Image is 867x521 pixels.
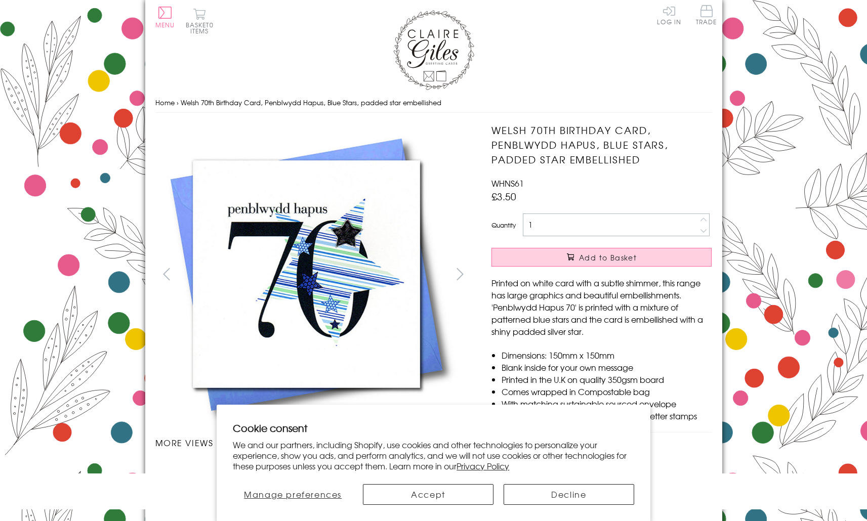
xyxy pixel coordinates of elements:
img: Welsh 70th Birthday Card, Penblwydd Hapus, Blue Stars, padded star embellished [471,123,775,426]
button: next [448,263,471,285]
span: Menu [155,20,175,29]
button: Decline [504,484,634,505]
h1: Welsh 70th Birthday Card, Penblwydd Hapus, Blue Stars, padded star embellished [491,123,712,166]
li: Carousel Page 1 (Current Slide) [155,459,234,481]
ul: Carousel Pagination [155,459,472,503]
li: Printed in the U.K on quality 350gsm board [502,373,712,385]
nav: breadcrumbs [155,93,712,113]
span: Add to Basket [579,252,637,263]
span: › [177,98,179,107]
button: prev [155,263,178,285]
img: Welsh 70th Birthday Card, Penblwydd Hapus, Blue Stars, padded star embellished [155,123,459,426]
a: Log In [657,5,681,25]
span: WHNS61 [491,177,524,189]
p: We and our partners, including Shopify, use cookies and other technologies to personalize your ex... [233,440,634,471]
a: Home [155,98,175,107]
span: £3.50 [491,189,516,203]
span: Welsh 70th Birthday Card, Penblwydd Hapus, Blue Stars, padded star embellished [181,98,441,107]
button: Accept [363,484,493,505]
h2: Cookie consent [233,421,634,435]
button: Manage preferences [233,484,353,505]
h3: More views [155,437,472,449]
span: 0 items [190,20,214,35]
li: Dimensions: 150mm x 150mm [502,349,712,361]
button: Menu [155,7,175,28]
li: Comes wrapped in Compostable bag [502,385,712,398]
label: Quantity [491,221,516,230]
span: Trade [696,5,717,25]
a: Privacy Policy [457,460,509,472]
p: Printed on white card with a subtle shimmer, this range has large graphics and beautiful embellis... [491,277,712,337]
img: Claire Giles Greetings Cards [393,10,474,90]
li: Blank inside for your own message [502,361,712,373]
a: Trade [696,5,717,27]
img: Welsh 70th Birthday Card, Penblwydd Hapus, Blue Stars, padded star embellished [194,471,195,471]
li: With matching sustainable sourced envelope [502,398,712,410]
button: Add to Basket [491,248,712,267]
button: Basket0 items [186,8,214,34]
span: Manage preferences [244,488,342,500]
